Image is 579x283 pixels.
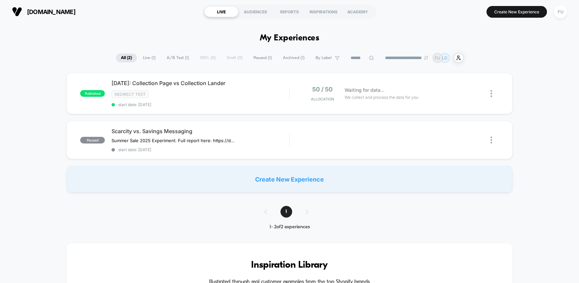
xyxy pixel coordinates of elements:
[491,136,492,144] img: close
[27,8,75,15] span: [DOMAIN_NAME]
[248,53,277,62] span: Paused ( 1 )
[80,90,105,97] span: published
[138,53,161,62] span: Live ( 1 )
[278,53,310,62] span: Archived ( 1 )
[424,56,428,60] img: end
[257,224,322,230] div: 1 - 2 of 2 experiences
[204,6,238,17] div: LIVE
[112,90,149,98] span: Redirect Test
[238,6,272,17] div: AUDIENCES
[12,7,22,17] img: Visually logo
[307,6,341,17] div: INSPIRATIONS
[162,53,194,62] span: A/B Test ( 1 )
[80,137,105,144] span: paused
[554,5,567,18] div: FU
[435,55,440,60] p: FU
[260,33,320,43] h1: My Experiences
[442,55,447,60] p: LD
[112,128,289,134] span: Scarcity vs. Savings Messaging
[487,6,547,18] button: Create New Experience
[112,138,235,143] span: Summer Sale 2025 Experiment. Full report here: https://docs.google.com/document/d/1MSF-fEkvXhjCGL...
[280,206,292,218] span: 1
[345,86,384,94] span: Waiting for data...
[116,53,137,62] span: All ( 2 )
[86,260,492,271] h3: Inspiration Library
[552,5,569,19] button: FU
[66,166,512,193] div: Create New Experience
[312,86,333,93] span: 50 / 50
[316,55,332,60] span: By Label
[112,80,289,86] span: [DATE]: Collection Page vs Collection Lander
[10,6,77,17] button: [DOMAIN_NAME]
[311,97,334,101] span: Allocation
[112,102,289,107] span: start date: [DATE]
[112,147,289,152] span: start date: [DATE]
[341,6,375,17] div: ACADEMY
[272,6,307,17] div: REPORTS
[345,94,418,100] span: We collect and process the data for you
[491,90,492,97] img: close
